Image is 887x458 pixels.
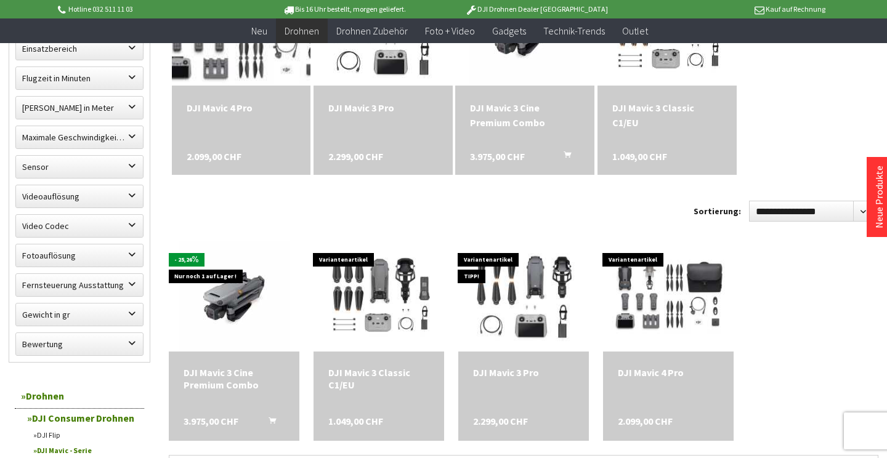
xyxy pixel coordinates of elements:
[336,25,408,37] span: Drohnen Zubehör
[243,18,276,44] a: Neu
[16,215,143,237] label: Video Codec
[187,100,296,115] a: DJI Mavic 4 Pro 2.099,00 CHF
[16,244,143,267] label: Fotoauflösung
[328,415,383,427] span: 1.049,00 CHF
[16,333,143,355] label: Bewertung
[535,18,614,44] a: Technik-Trends
[16,38,143,60] label: Einsatzbereich
[328,366,429,391] div: DJI Mavic 3 Classic C1/EU
[328,18,416,44] a: Drohnen Zubehör
[15,384,144,409] a: Drohnen
[248,2,440,17] p: Bis 16 Uhr bestellt, morgen geliefert.
[603,247,734,345] img: DJI Mavic 4 Pro
[16,126,143,148] label: Maximale Geschwindigkeit in km/h
[873,166,885,228] a: Neue Produkte
[470,100,580,130] div: DJI Mavic 3 Cine Premium Combo
[328,100,438,115] div: DJI Mavic 3 Pro
[27,443,144,458] a: DJI Mavic - Serie
[543,25,605,37] span: Technik-Trends
[425,25,475,37] span: Foto + Video
[484,18,535,44] a: Gadgets
[612,149,667,164] span: 1.049,00 CHF
[179,241,290,352] img: DJI Mavic 3 Cine Premium Combo
[473,366,574,379] div: DJI Mavic 3 Pro
[184,366,285,391] a: DJI Mavic 3 Cine Premium Combo 3.975,00 CHF In den Warenkorb
[618,415,673,427] span: 2.099,00 CHF
[470,100,580,130] a: DJI Mavic 3 Cine Premium Combo 3.975,00 CHF In den Warenkorb
[251,25,267,37] span: Neu
[16,185,143,207] label: Videoauflösung
[328,149,383,164] span: 2.299,00 CHF
[618,366,719,379] a: DJI Mavic 4 Pro 2.099,00 CHF
[458,244,589,348] img: DJI Mavic 3 Pro
[618,366,719,379] div: DJI Mavic 4 Pro
[16,303,143,326] label: Gewicht in gr
[614,18,657,44] a: Outlet
[473,366,574,379] a: DJI Mavic 3 Pro 2.299,00 CHF
[21,409,144,427] a: DJI Consumer Drohnen
[184,366,285,391] div: DJI Mavic 3 Cine Premium Combo
[492,25,526,37] span: Gadgets
[473,415,528,427] span: 2.299,00 CHF
[612,100,722,130] div: DJI Mavic 3 Classic C1/EU
[549,149,578,165] button: In den Warenkorb
[16,67,143,89] label: Flugzeit in Minuten
[694,201,741,221] label: Sortierung:
[27,427,144,443] a: DJI Flip
[285,25,319,37] span: Drohnen
[187,149,241,164] span: 2.099,00 CHF
[622,25,648,37] span: Outlet
[470,149,525,164] span: 3.975,00 CHF
[440,2,633,17] p: DJI Drohnen Dealer [GEOGRAPHIC_DATA]
[254,415,283,431] button: In den Warenkorb
[16,274,143,296] label: Fernsteuerung Ausstattung
[55,2,248,17] p: Hotline 032 511 11 03
[276,18,328,44] a: Drohnen
[328,366,429,391] a: DJI Mavic 3 Classic C1/EU 1.049,00 CHF
[184,415,238,427] span: 3.975,00 CHF
[16,97,143,119] label: Maximale Flughöhe in Meter
[187,100,296,115] div: DJI Mavic 4 Pro
[416,18,484,44] a: Foto + Video
[633,2,825,17] p: Kauf auf Rechnung
[328,100,438,115] a: DJI Mavic 3 Pro 2.299,00 CHF
[314,244,444,348] img: DJI Mavic 3 Classic C1/EU
[16,156,143,178] label: Sensor
[612,100,722,130] a: DJI Mavic 3 Classic C1/EU 1.049,00 CHF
